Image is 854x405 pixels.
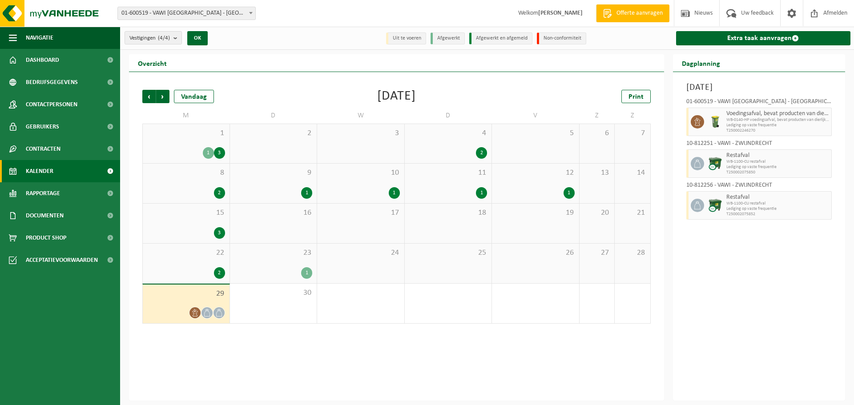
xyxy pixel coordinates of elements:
count: (4/4) [158,35,170,41]
span: Volgende [156,90,169,103]
li: Non-conformiteit [537,32,586,44]
img: WB-1100-CU [709,157,722,170]
span: 9 [234,168,313,178]
span: Lediging op vaste frequentie [726,164,830,170]
div: 1 [301,187,312,199]
span: Vorige [142,90,156,103]
li: Afgewerkt en afgemeld [469,32,532,44]
td: Z [580,108,615,124]
span: Dashboard [26,49,59,71]
span: 28 [619,248,645,258]
span: 11 [409,168,487,178]
span: WB-0140-HP voedingsafval, bevat producten van dierlijke oors [726,117,830,123]
span: 2 [234,128,313,138]
span: 20 [584,208,610,218]
span: 29 [147,289,225,299]
div: 1 [389,187,400,199]
span: 24 [322,248,400,258]
span: 8 [147,168,225,178]
div: 10-812256 - VAWI - ZWIJNDRECHT [686,182,832,191]
span: 01-600519 - VAWI NV - ANTWERPEN [118,7,255,20]
a: Offerte aanvragen [596,4,669,22]
span: 12 [496,168,575,178]
div: 1 [564,187,575,199]
span: Restafval [726,152,830,159]
span: Restafval [726,194,830,201]
div: 1 [203,147,214,159]
div: 1 [476,187,487,199]
span: T250002075850 [726,170,830,175]
span: 25 [409,248,487,258]
span: 1 [147,128,225,138]
span: Navigatie [26,27,53,49]
span: 22 [147,248,225,258]
span: 13 [584,168,610,178]
span: Acceptatievoorwaarden [26,249,98,271]
img: WB-0140-HPE-GN-50 [709,115,722,128]
div: Vandaag [174,90,214,103]
span: Documenten [26,205,64,227]
span: 18 [409,208,487,218]
span: 7 [619,128,645,138]
span: 5 [496,128,575,138]
div: 2 [214,267,225,279]
span: 14 [619,168,645,178]
button: Vestigingen(4/4) [125,31,182,44]
span: 15 [147,208,225,218]
span: 26 [496,248,575,258]
li: Afgewerkt [431,32,465,44]
div: 01-600519 - VAWI [GEOGRAPHIC_DATA] - [GEOGRAPHIC_DATA] [686,99,832,108]
span: 27 [584,248,610,258]
h2: Dagplanning [673,54,729,72]
span: 10 [322,168,400,178]
strong: [PERSON_NAME] [538,10,583,16]
td: M [142,108,230,124]
span: Rapportage [26,182,60,205]
span: 6 [584,128,610,138]
div: 3 [214,227,225,239]
div: 2 [476,147,487,159]
span: Vestigingen [129,32,170,45]
span: Lediging op vaste frequentie [726,123,830,128]
h2: Overzicht [129,54,176,72]
span: Contracten [26,138,60,160]
div: 10-812251 - VAWI - ZWIJNDRECHT [686,140,832,149]
div: 3 [214,147,225,159]
span: Contactpersonen [26,93,77,116]
span: T250002246270 [726,128,830,133]
span: 3 [322,128,400,138]
span: T250002075852 [726,212,830,217]
a: Extra taak aanvragen [676,31,851,45]
button: OK [187,31,208,45]
div: [DATE] [377,90,416,103]
li: Uit te voeren [386,32,426,44]
td: D [230,108,318,124]
div: 2 [214,187,225,199]
span: Offerte aanvragen [614,9,665,18]
span: Voedingsafval, bevat producten van dierlijke oorsprong, onverpakt, categorie 3 [726,110,830,117]
span: 17 [322,208,400,218]
span: 01-600519 - VAWI NV - ANTWERPEN [117,7,256,20]
div: 1 [301,267,312,279]
td: D [405,108,492,124]
span: 16 [234,208,313,218]
span: Lediging op vaste frequentie [726,206,830,212]
td: Z [615,108,650,124]
span: Gebruikers [26,116,59,138]
span: Print [628,93,644,100]
span: Bedrijfsgegevens [26,71,78,93]
span: 21 [619,208,645,218]
span: WB-1100-CU restafval [726,201,830,206]
span: 23 [234,248,313,258]
img: WB-1100-CU [709,199,722,212]
td: V [492,108,580,124]
a: Print [621,90,651,103]
h3: [DATE] [686,81,832,94]
span: 4 [409,128,487,138]
span: Product Shop [26,227,66,249]
span: 19 [496,208,575,218]
span: 30 [234,288,313,298]
span: Kalender [26,160,53,182]
td: W [317,108,405,124]
span: WB-1100-CU restafval [726,159,830,164]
